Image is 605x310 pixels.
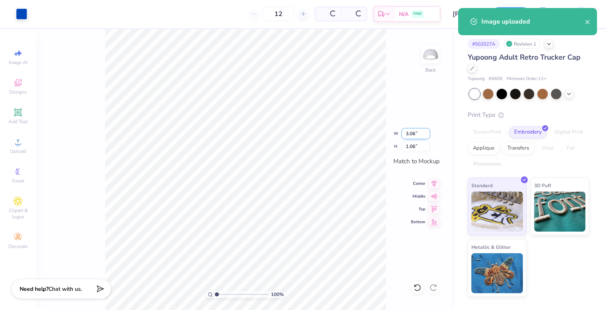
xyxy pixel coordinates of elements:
[12,178,24,184] span: Greek
[411,194,425,199] span: Middle
[423,46,439,62] img: Back
[471,253,523,293] img: Metallic & Glitter
[537,142,559,154] div: Vinyl
[425,66,436,74] div: Back
[561,142,580,154] div: Foil
[481,17,585,26] div: Image uploaded
[8,118,28,125] span: Add Text
[471,181,493,190] span: Standard
[468,39,500,49] div: # 502027A
[399,10,409,18] span: N/A
[585,17,591,26] button: close
[468,76,485,82] span: Yupoong
[468,158,507,170] div: Rhinestones
[8,243,28,250] span: Decorate
[263,7,294,21] input: – –
[9,89,27,95] span: Designs
[271,291,284,298] span: 100 %
[447,6,486,22] input: Untitled Design
[549,126,588,138] div: Digital Print
[48,285,82,293] span: Chat with us.
[9,59,28,66] span: Image AI
[411,206,425,212] span: Top
[471,243,511,251] span: Metallic & Glitter
[507,76,547,82] span: Minimum Order: 12 +
[468,142,500,154] div: Applique
[4,207,32,220] span: Clipart & logos
[468,52,581,62] span: Yupoong Adult Retro Trucker Cap
[411,219,425,225] span: Bottom
[509,126,547,138] div: Embroidery
[471,192,523,232] img: Standard
[413,11,422,17] span: FREE
[534,181,551,190] span: 3D Puff
[20,285,48,293] strong: Need help?
[468,126,507,138] div: Screen Print
[468,110,589,120] div: Print Type
[504,39,541,49] div: Revision 1
[534,192,586,232] img: 3D Puff
[411,181,425,186] span: Center
[502,142,534,154] div: Transfers
[10,148,26,154] span: Upload
[489,76,503,82] span: # 6606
